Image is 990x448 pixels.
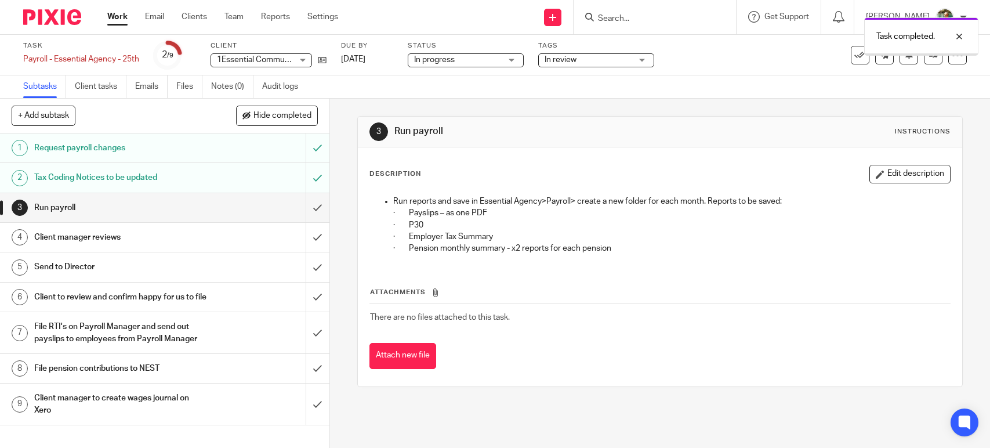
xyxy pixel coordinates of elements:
a: Team [224,11,244,23]
span: [DATE] [341,55,365,63]
h1: Client manager to create wages journal on Xero [34,389,208,419]
div: 5 [12,259,28,276]
h1: Run payroll [34,199,208,216]
span: In review [545,56,576,64]
a: Files [176,75,202,98]
p: Task completed. [876,31,935,42]
h1: File RTI's on Payroll Manager and send out payslips to employees from Payroll Manager [34,318,208,348]
a: Clients [182,11,207,23]
img: Photo2.jpg [935,8,954,27]
h1: Client manager reviews [34,229,208,246]
p: · Payslips – as one PDF [393,207,949,219]
div: 1 [12,140,28,156]
button: Hide completed [236,106,318,125]
div: 8 [12,360,28,377]
a: Reports [261,11,290,23]
a: Audit logs [262,75,307,98]
button: + Add subtask [12,106,75,125]
a: Emails [135,75,168,98]
button: Attach new file [369,343,436,369]
h1: Client to review and confirm happy for us to file [34,288,208,306]
a: Subtasks [23,75,66,98]
span: Hide completed [253,111,311,121]
p: · Pension monthly summary - x2 reports for each pension [393,243,949,254]
small: /9 [167,52,173,59]
label: Status [408,41,524,50]
p: · Employer Tax Summary [393,231,949,243]
div: 2 [162,48,173,62]
h1: Request payroll changes [34,139,208,157]
a: Notes (0) [211,75,253,98]
span: 1Essential Communications Limited [217,56,347,64]
span: There are no files attached to this task. [370,313,510,321]
a: Work [107,11,128,23]
div: 2 [12,170,28,186]
span: In progress [414,56,455,64]
label: Task [23,41,139,50]
div: 3 [369,122,388,141]
div: Payroll - Essential Agency - 25th [23,53,139,65]
div: 9 [12,396,28,413]
h1: File pension contributions to NEST [34,360,208,377]
h1: Send to Director [34,258,208,276]
p: · P30 [393,219,949,231]
span: Attachments [370,289,426,295]
a: Client tasks [75,75,126,98]
p: Description [369,169,421,179]
p: Run reports and save in Essential Agency>Payroll> create a new folder for each month. Reports to ... [393,196,949,207]
a: Email [145,11,164,23]
div: 7 [12,325,28,341]
label: Due by [341,41,393,50]
h1: Run payroll [394,125,685,138]
div: 3 [12,200,28,216]
div: Instructions [895,127,951,136]
a: Settings [307,11,338,23]
button: Edit description [869,165,951,183]
label: Client [211,41,327,50]
img: Pixie [23,9,81,25]
div: 6 [12,289,28,305]
div: 4 [12,229,28,245]
h1: Tax Coding Notices to be updated [34,169,208,186]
